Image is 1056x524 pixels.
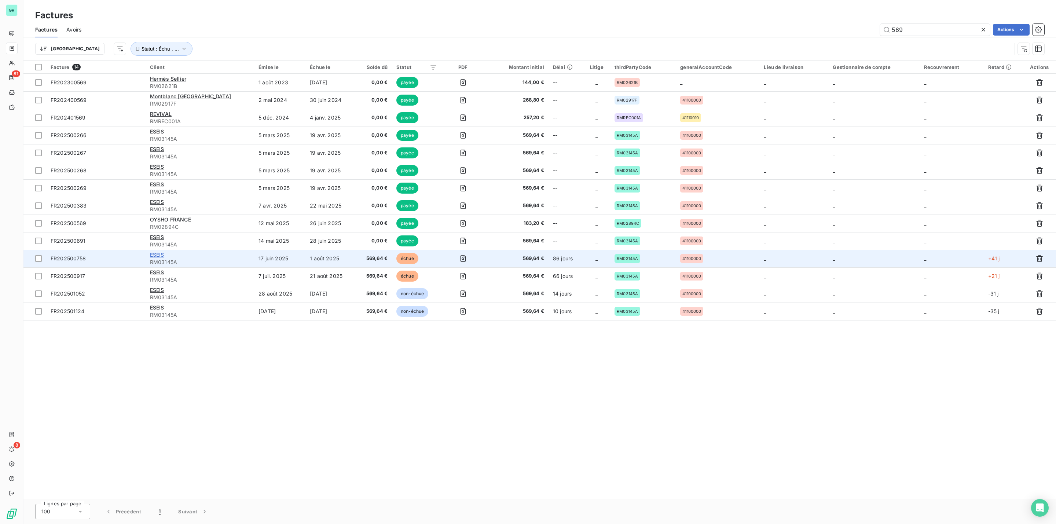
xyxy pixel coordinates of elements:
td: 10 jours [549,303,583,320]
span: _ [833,97,835,103]
span: RM03145A [617,186,638,190]
span: RM03145A [617,274,638,278]
span: 0,00 € [360,220,388,227]
div: GR [6,4,18,16]
span: _ [833,79,835,85]
span: _ [595,238,598,244]
span: _ [595,150,598,156]
span: 569,64 € [489,255,544,262]
span: 0,00 € [360,114,388,121]
span: ESEIS [150,252,164,258]
span: _ [924,273,926,279]
td: -- [549,127,583,144]
span: 41100000 [682,292,701,296]
span: _ [924,132,926,138]
span: 569,64 € [489,167,544,174]
span: 81 [12,70,20,77]
td: 17 juin 2025 [254,250,305,267]
td: 21 août 2025 [305,267,355,285]
span: 569,64 € [360,255,388,262]
span: 8 [14,442,20,448]
div: Actions [1027,64,1052,70]
span: _ [595,273,598,279]
span: _ [833,273,835,279]
button: Actions [993,24,1030,36]
span: RM03145A [150,241,250,248]
span: 41100000 [682,186,701,190]
span: payée [396,130,418,141]
span: ESEIS [150,269,164,275]
span: RM03145A [617,239,638,243]
div: Open Intercom Messenger [1031,499,1049,517]
span: RM03145A [150,294,250,301]
div: Montant initial [489,64,544,70]
span: Facture [51,64,69,70]
td: 28 août 2025 [254,285,305,303]
span: 41100000 [682,151,701,155]
td: 2 mai 2024 [254,91,305,109]
span: _ [924,238,926,244]
div: PDF [446,64,480,70]
span: _ [833,308,835,314]
span: payée [396,218,418,229]
span: RM03145A [617,292,638,296]
span: +41 j [988,255,1000,261]
span: payée [396,112,418,123]
span: REVIVAL [150,111,172,117]
span: ESEIS [150,234,164,240]
span: RM03145A [150,188,250,195]
td: -- [549,232,583,250]
div: Client [150,64,250,70]
span: 41100000 [682,168,701,173]
span: _ [924,290,926,297]
span: 569,64 € [489,290,544,297]
input: Rechercher [880,24,990,36]
span: 100 [41,508,50,515]
div: Échue le [310,64,351,70]
span: _ [924,220,926,226]
span: RM03145A [617,309,638,314]
td: -- [549,74,583,91]
span: 41110010 [682,116,699,120]
span: 0,00 € [360,79,388,86]
span: _ [595,79,598,85]
span: 268,80 € [489,96,544,104]
span: RM03145A [150,171,250,178]
td: 86 jours [549,250,583,267]
span: ESEIS [150,199,164,205]
span: 0,00 € [360,202,388,209]
td: -- [549,197,583,215]
span: 41100000 [682,309,701,314]
span: payée [396,183,418,194]
span: _ [764,308,766,314]
span: FR202500269 [51,185,87,191]
div: Statut [396,64,437,70]
span: _ [680,79,682,85]
span: RM03145A [617,204,638,208]
div: Émise le [258,64,301,70]
button: Précédent [96,504,150,519]
span: _ [764,114,766,121]
td: 19 avr. 2025 [305,127,355,144]
td: 66 jours [549,267,583,285]
button: [GEOGRAPHIC_DATA] [35,43,104,55]
td: 19 avr. 2025 [305,179,355,197]
td: 28 juin 2025 [305,232,355,250]
span: _ [833,255,835,261]
span: 569,64 € [489,237,544,245]
span: _ [595,132,598,138]
span: _ [833,220,835,226]
div: Délai [553,64,579,70]
span: _ [924,255,926,261]
span: 0,00 € [360,184,388,192]
div: generalAccountCode [680,64,755,70]
span: 569,64 € [489,132,544,139]
span: 569,64 € [360,272,388,280]
span: payée [396,147,418,158]
span: 569,64 € [360,308,388,315]
span: -35 j [988,308,1000,314]
span: FR202500917 [51,273,85,279]
span: Factures [35,26,58,33]
span: RMREC001A [617,116,641,120]
span: _ [764,255,766,261]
